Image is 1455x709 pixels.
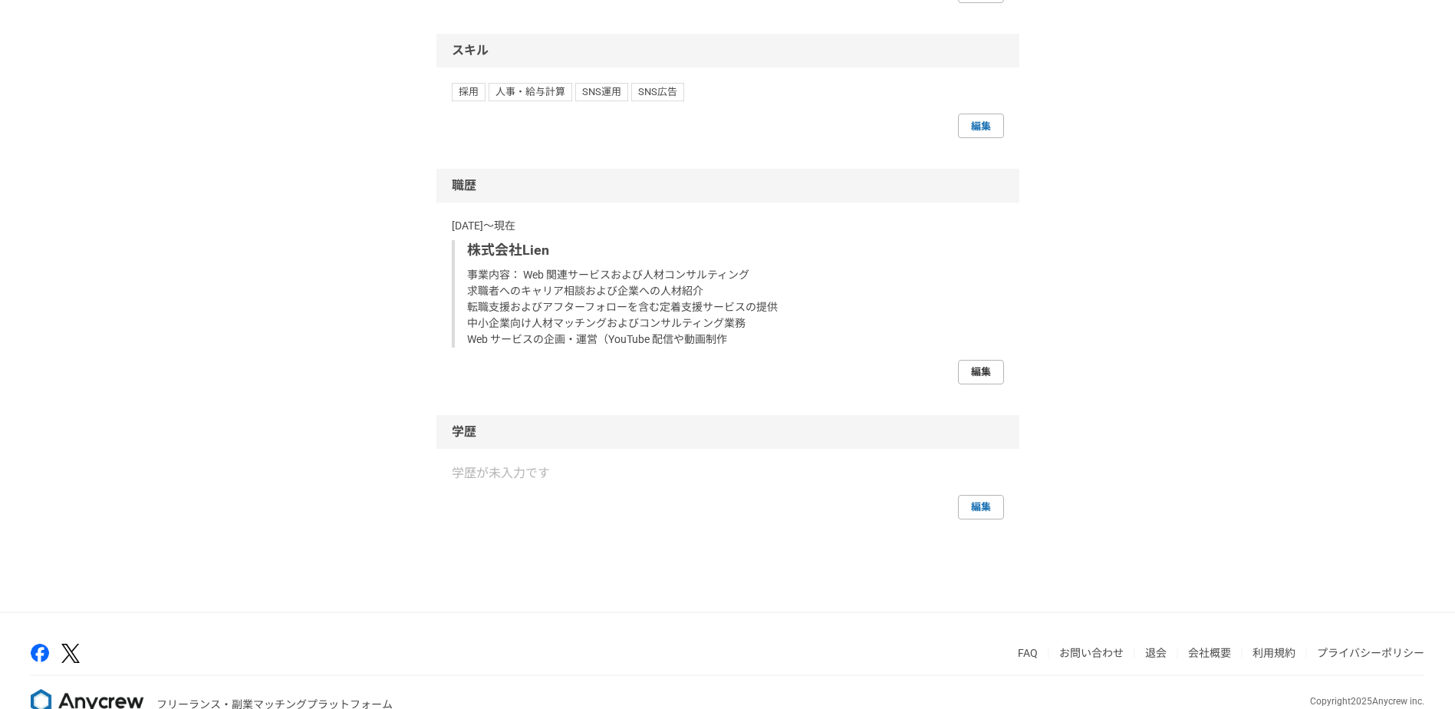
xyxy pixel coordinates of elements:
[1018,647,1038,659] a: FAQ
[489,83,572,101] span: 人事・給与計算
[436,34,1019,68] div: スキル
[575,83,628,101] span: SNS運用
[436,169,1019,203] div: 職歴
[1253,647,1295,659] a: 利用規約
[1059,647,1124,659] a: お問い合わせ
[958,114,1004,138] a: 編集
[1317,647,1424,659] a: プライバシーポリシー
[958,495,1004,519] a: 編集
[61,644,80,663] img: x-391a3a86.png
[31,644,49,662] img: facebook-2adfd474.png
[452,83,486,101] span: 採用
[467,240,992,261] p: 株式会社Lien
[467,267,992,348] p: 事業内容： Web 関連サービスおよび人材コンサルティング 求職者へのキャリア相談および企業への人材紹介 転職支援およびアフターフォローを含む定着支援サービスの提供 中小企業向け人材マッチングお...
[1310,694,1424,708] p: Copyright 2025 Anycrew inc.
[631,83,684,101] span: SNS広告
[436,415,1019,449] div: 学歴
[1145,647,1167,659] a: 退会
[958,360,1004,384] a: 編集
[452,464,1004,483] p: 学歴が未入力です
[452,218,1004,234] p: [DATE]〜現在
[1188,647,1231,659] a: 会社概要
